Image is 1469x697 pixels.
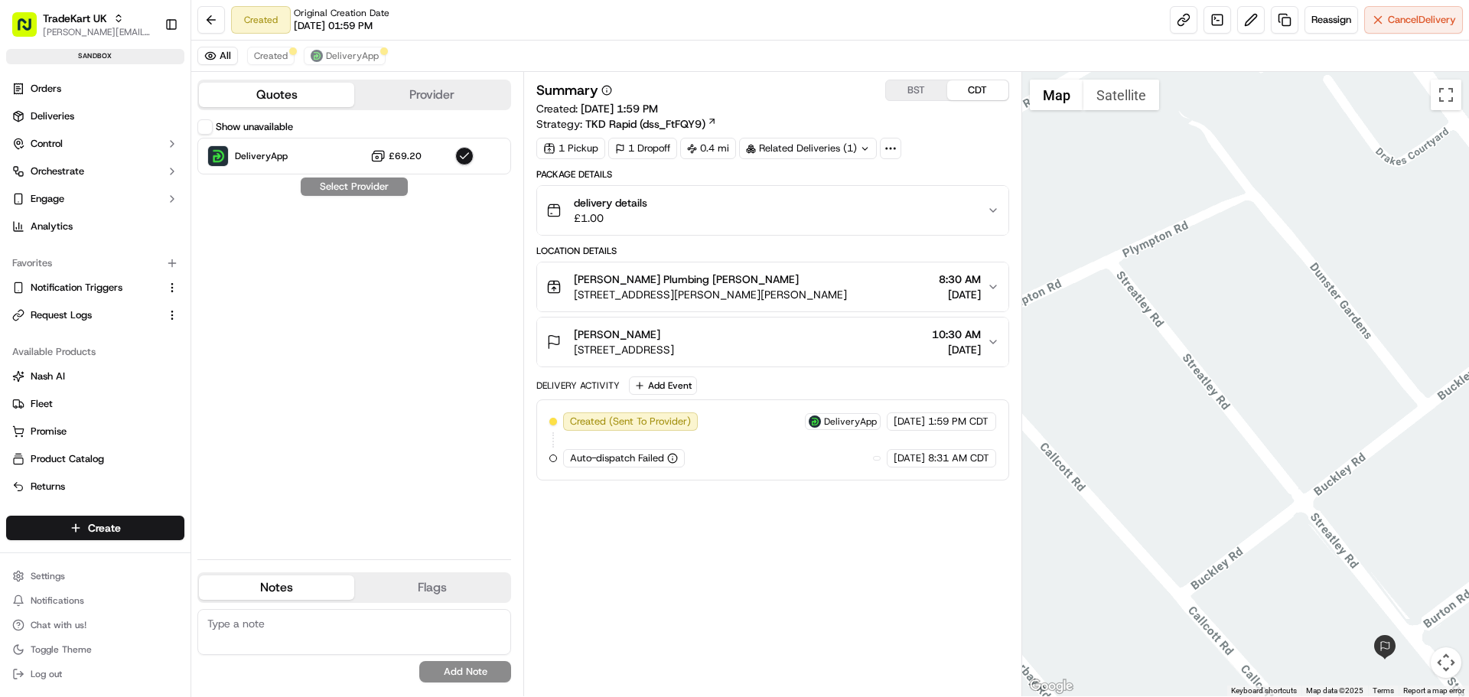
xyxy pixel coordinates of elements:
[739,138,877,159] div: Related Deliveries (1)
[31,397,53,411] span: Fleet
[294,19,373,33] span: [DATE] 01:59 PM
[536,245,1008,257] div: Location Details
[43,26,152,38] button: [PERSON_NAME][EMAIL_ADDRESS][DOMAIN_NAME]
[216,120,293,134] label: Show unavailable
[537,318,1008,366] button: [PERSON_NAME][STREET_ADDRESS]10:30 AM[DATE]
[370,148,422,164] button: £69.20
[31,370,65,383] span: Nash AI
[536,138,605,159] div: 1 Pickup
[31,425,67,438] span: Promise
[6,187,184,211] button: Engage
[237,196,278,214] button: See all
[294,7,389,19] span: Original Creation Date
[15,146,43,174] img: 1736555255976-a54dd68f-1ca7-489b-9aae-adbdc363a1c4
[304,47,386,65] button: DeliveryApp
[6,275,184,300] button: Notification Triggers
[31,137,63,151] span: Control
[31,281,122,295] span: Notification Triggers
[31,619,86,631] span: Chat with us!
[629,376,697,395] button: Add Event
[6,516,184,540] button: Create
[574,195,647,210] span: delivery details
[15,344,28,356] div: 📗
[108,379,185,391] a: Powered byPylon
[31,668,62,680] span: Log out
[1030,80,1083,110] button: Show street map
[1083,80,1159,110] button: Show satellite imagery
[199,83,354,107] button: Quotes
[6,251,184,275] div: Favorites
[354,83,510,107] button: Provider
[127,278,132,291] span: •
[939,272,981,287] span: 8:30 AM
[574,287,847,302] span: [STREET_ADDRESS][PERSON_NAME][PERSON_NAME]
[6,639,184,660] button: Toggle Theme
[12,425,178,438] a: Promise
[6,590,184,611] button: Notifications
[6,565,184,587] button: Settings
[1311,13,1351,27] span: Reassign
[135,237,167,249] span: [DATE]
[581,102,658,116] span: [DATE] 1:59 PM
[31,480,65,493] span: Returns
[537,186,1008,235] button: delivery details£1.00
[15,61,278,86] p: Welcome 👋
[6,132,184,156] button: Control
[311,50,323,62] img: deliveryapp_logo.png
[69,161,210,174] div: We're available if you need us!
[15,223,40,247] img: Jeff Sasse
[31,192,64,206] span: Engage
[1231,686,1297,696] button: Keyboard shortcuts
[6,340,184,364] div: Available Products
[570,451,664,465] span: Auto-dispatch Failed
[88,520,121,536] span: Create
[43,11,107,26] span: TradeKart UK
[208,146,228,166] img: DeliveryApp
[123,336,252,363] a: 💻API Documentation
[1431,647,1461,678] button: Map camera controls
[129,344,142,356] div: 💻
[135,278,167,291] span: [DATE]
[574,342,674,357] span: [STREET_ADDRESS]
[894,451,925,465] span: [DATE]
[1431,80,1461,110] button: Toggle fullscreen view
[31,452,104,466] span: Product Catalog
[1305,6,1358,34] button: Reassign
[31,82,61,96] span: Orders
[12,480,178,493] a: Returns
[6,474,184,499] button: Returns
[31,109,74,123] span: Deliveries
[928,415,989,428] span: 1:59 PM CDT
[31,164,84,178] span: Orchestrate
[260,151,278,169] button: Start new chat
[537,262,1008,311] button: [PERSON_NAME] Plumbing [PERSON_NAME][STREET_ADDRESS][PERSON_NAME][PERSON_NAME]8:30 AM[DATE]
[939,287,981,302] span: [DATE]
[6,214,184,239] a: Analytics
[354,575,510,600] button: Flags
[6,419,184,444] button: Promise
[12,397,178,411] a: Fleet
[15,264,40,288] img: Jeff Sasse
[536,168,1008,181] div: Package Details
[12,281,160,295] a: Notification Triggers
[31,594,84,607] span: Notifications
[6,6,158,43] button: TradeKart UK[PERSON_NAME][EMAIL_ADDRESS][DOMAIN_NAME]
[15,15,46,46] img: Nash
[6,392,184,416] button: Fleet
[12,370,178,383] a: Nash AI
[247,47,295,65] button: Created
[6,364,184,389] button: Nash AI
[574,327,660,342] span: [PERSON_NAME]
[1403,686,1464,695] a: Report a map error
[6,77,184,101] a: Orders
[1388,13,1456,27] span: Cancel Delivery
[31,308,92,322] span: Request Logs
[254,50,288,62] span: Created
[894,415,925,428] span: [DATE]
[69,146,251,161] div: Start new chat
[536,101,658,116] span: Created:
[47,237,124,249] span: [PERSON_NAME]
[31,342,117,357] span: Knowledge Base
[536,116,717,132] div: Strategy:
